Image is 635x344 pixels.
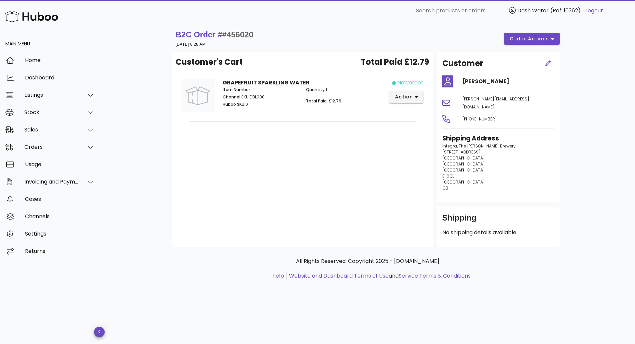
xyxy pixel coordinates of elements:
[517,7,549,14] span: Dash Water
[395,93,413,100] span: action
[176,30,254,39] strong: B2C Order #
[222,30,253,39] span: #456020
[223,101,245,107] span: Huboo SKU:
[397,79,423,87] div: neworder
[24,126,79,133] div: Sales
[25,231,95,237] div: Settings
[306,98,341,104] span: Total Paid: £12.79
[181,79,215,112] img: Product Image
[550,7,581,14] span: (Ref: 10362)
[25,248,95,254] div: Returns
[442,167,485,173] span: [GEOGRAPHIC_DATA]
[272,272,284,280] a: help
[287,272,471,280] li: and
[25,196,95,202] div: Cases
[442,185,448,191] span: GB
[442,173,454,179] span: E1 6QL
[176,56,243,68] span: Customer's Cart
[306,87,326,92] span: Quantity:
[176,42,206,47] small: [DATE] 8:28 AM
[442,155,485,161] span: [GEOGRAPHIC_DATA]
[223,94,250,100] span: Channel SKU:
[25,57,95,63] div: Home
[462,116,497,122] span: [PHONE_NUMBER]
[504,33,559,45] button: order actions
[223,79,310,86] strong: GRAPEFRUIT SPARKLING WATER
[389,91,424,103] button: action
[5,9,58,24] img: Huboo Logo
[442,57,483,69] h2: Customer
[223,101,298,107] p: 0
[442,229,554,237] p: No shipping details available
[306,87,382,93] p: 1
[223,87,251,92] span: Item Number:
[25,213,95,220] div: Channels
[223,94,298,100] p: DBL008
[289,272,389,280] a: Website and Dashboard Terms of Use
[462,96,529,110] span: [PERSON_NAME][EMAIL_ADDRESS][DOMAIN_NAME]
[442,179,485,185] span: [GEOGRAPHIC_DATA]
[24,92,79,98] div: Listings
[585,7,603,15] a: Logout
[442,213,554,229] div: Shipping
[24,179,79,185] div: Invoicing and Payments
[361,56,429,68] span: Total Paid £12.79
[25,74,95,81] div: Dashboard
[25,161,95,167] div: Usage
[442,134,554,143] h3: Shipping Address
[509,35,549,42] span: order actions
[399,272,471,280] a: Service Terms & Conditions
[442,143,516,155] span: Integra, The [PERSON_NAME] Brewery, [STREET_ADDRESS]
[442,161,485,167] span: [GEOGRAPHIC_DATA]
[24,109,79,115] div: Stock
[24,144,79,150] div: Orders
[177,257,558,265] p: All Rights Reserved. Copyright 2025 - [DOMAIN_NAME]
[462,77,554,85] h4: [PERSON_NAME]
